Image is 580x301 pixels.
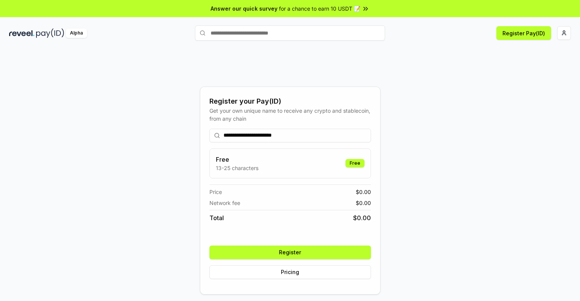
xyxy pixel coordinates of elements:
[209,96,371,107] div: Register your Pay(ID)
[211,5,277,13] span: Answer our quick survey
[353,213,371,222] span: $ 0.00
[209,107,371,123] div: Get your own unique name to receive any crypto and stablecoin, from any chain
[216,155,258,164] h3: Free
[209,213,224,222] span: Total
[216,164,258,172] p: 13-25 characters
[279,5,360,13] span: for a chance to earn 10 USDT 📝
[209,246,371,259] button: Register
[209,188,222,196] span: Price
[356,199,371,207] span: $ 0.00
[356,188,371,196] span: $ 0.00
[496,26,551,40] button: Register Pay(ID)
[66,28,87,38] div: Alpha
[36,28,64,38] img: pay_id
[9,28,35,38] img: reveel_dark
[209,265,371,279] button: Pricing
[345,159,364,167] div: Free
[209,199,240,207] span: Network fee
